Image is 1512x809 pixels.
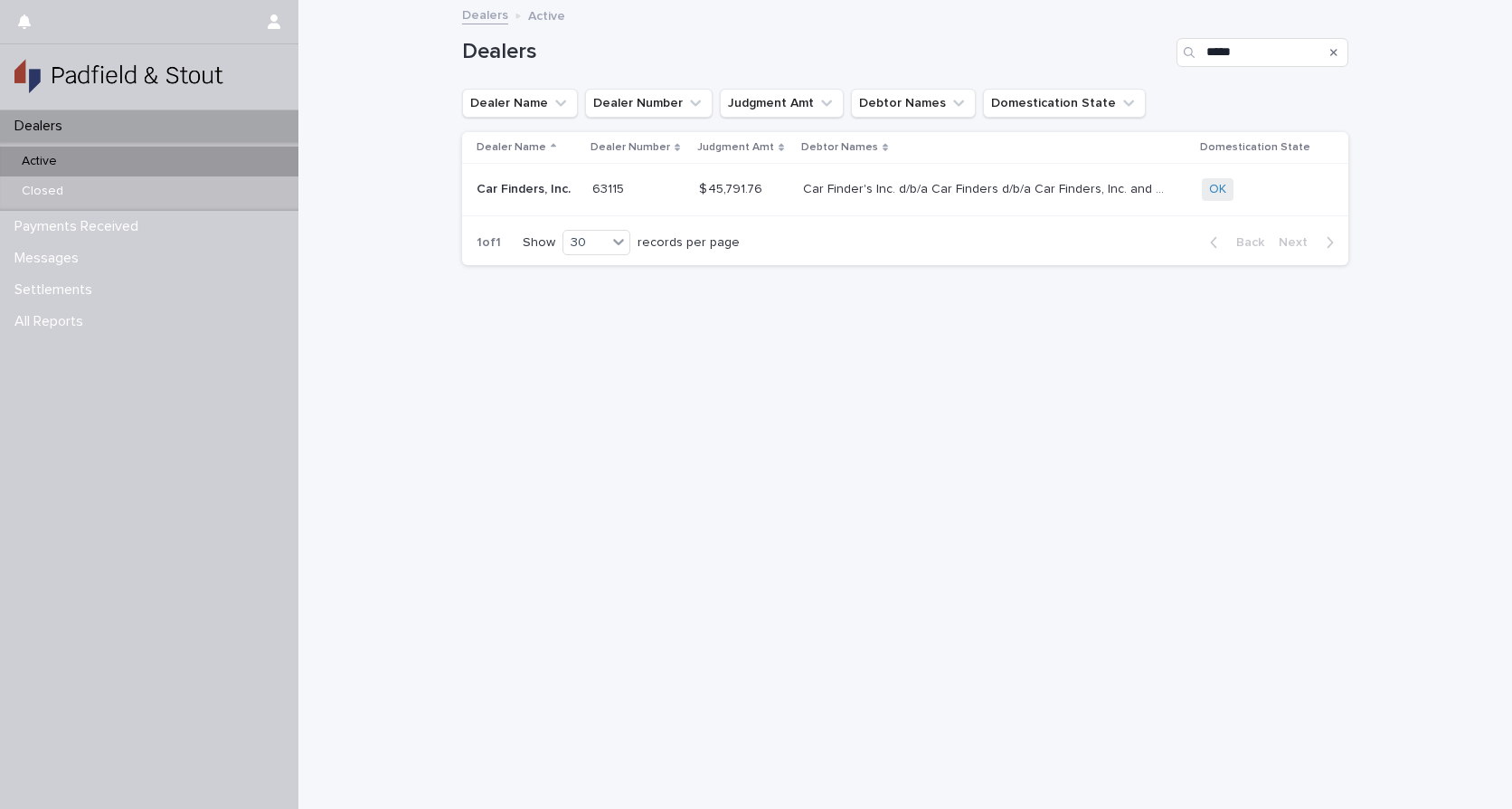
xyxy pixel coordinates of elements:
[462,221,515,265] p: 1 of 1
[1200,138,1310,157] p: Domestication State
[462,164,1348,216] tr: Car Finders, Inc.Car Finders, Inc. 6311563115 $ 45,791.76$ 45,791.76 Car Finder's Inc. d/b/a Car ...
[477,138,546,157] p: Dealer Name
[851,89,976,118] button: Debtor Names
[1225,236,1264,249] span: Back
[523,235,555,251] p: Show
[1209,182,1226,197] a: OK
[1271,234,1348,251] button: Next
[7,250,93,267] p: Messages
[7,281,107,299] p: Settlements
[7,184,78,199] p: Closed
[7,313,98,330] p: All Reports
[7,118,77,135] p: Dealers
[462,4,508,24] a: Dealers
[699,178,766,197] p: $ 45,791.76
[638,235,740,251] p: records per page
[462,39,1169,65] h1: Dealers
[720,89,844,118] button: Judgment Amt
[7,218,153,235] p: Payments Received
[563,233,607,252] div: 30
[7,154,71,169] p: Active
[1177,38,1348,67] input: Search
[983,89,1146,118] button: Domestication State
[585,89,713,118] button: Dealer Number
[697,138,774,157] p: Judgment Amt
[801,138,878,157] p: Debtor Names
[477,178,574,197] p: Car Finders, Inc.
[591,138,670,157] p: Dealer Number
[14,59,223,95] img: gSPaZaQw2XYDTaYHK8uQ
[462,89,578,118] button: Dealer Name
[803,178,1168,197] p: Car Finder's Inc. d/b/a Car Finders d/b/a Car Finders, Inc. and Nasrat E Shanin
[592,178,628,197] p: 63115
[1279,236,1318,249] span: Next
[528,5,565,24] p: Active
[1195,234,1271,251] button: Back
